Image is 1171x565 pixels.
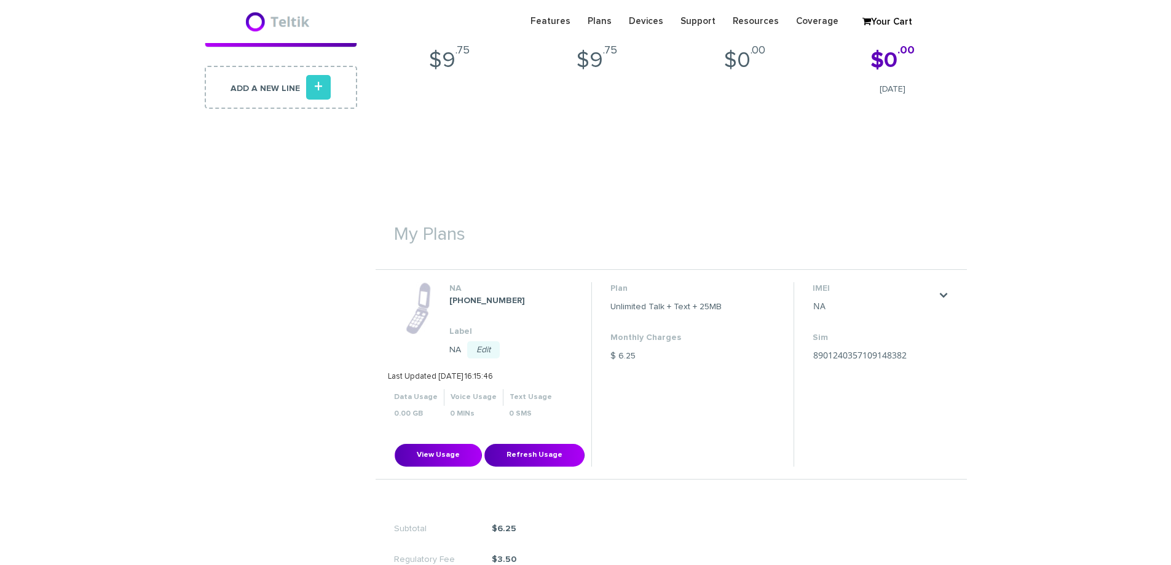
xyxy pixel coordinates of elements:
[603,45,617,56] sup: .75
[455,45,470,56] sup: .75
[376,206,967,251] h1: My Plans
[449,296,525,305] strong: [PHONE_NUMBER]
[522,9,579,33] a: Features
[819,83,967,95] span: [DATE]
[444,406,503,422] th: 0 MINs
[449,344,572,356] dd: NA
[449,282,572,294] dt: NA
[503,406,558,422] th: 0 SMS
[394,523,516,535] li: $6.25
[579,9,620,33] a: Plans
[897,45,915,56] sup: .00
[672,9,724,33] a: Support
[610,331,722,344] dt: Monthly Charges
[484,444,585,467] button: Refresh Usage
[395,444,482,467] button: View Usage
[444,389,503,406] th: Voice Usage
[939,290,948,300] a: .
[205,66,357,109] a: Add a new line+
[813,331,936,344] dt: Sim
[751,45,765,56] sup: .00
[503,389,558,406] th: Text Usage
[813,282,936,294] dt: IMEI
[388,406,444,422] th: 0.00 GB
[388,389,444,406] th: Data Usage
[406,282,431,334] img: phone
[388,371,558,383] p: Last Updated [DATE] 16:15:46
[610,301,722,313] dd: Unlimited Talk + Text + 25MB
[449,325,572,338] dt: Label
[610,282,722,294] dt: Plan
[245,9,313,34] img: BriteX
[467,341,500,358] a: Edit
[787,9,847,33] a: Coverage
[394,523,463,535] span: Subtotal
[610,350,722,362] dd: $ 6.25
[306,75,331,100] i: +
[856,13,918,31] a: Your Cart
[620,9,672,33] a: Devices
[724,9,787,33] a: Resources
